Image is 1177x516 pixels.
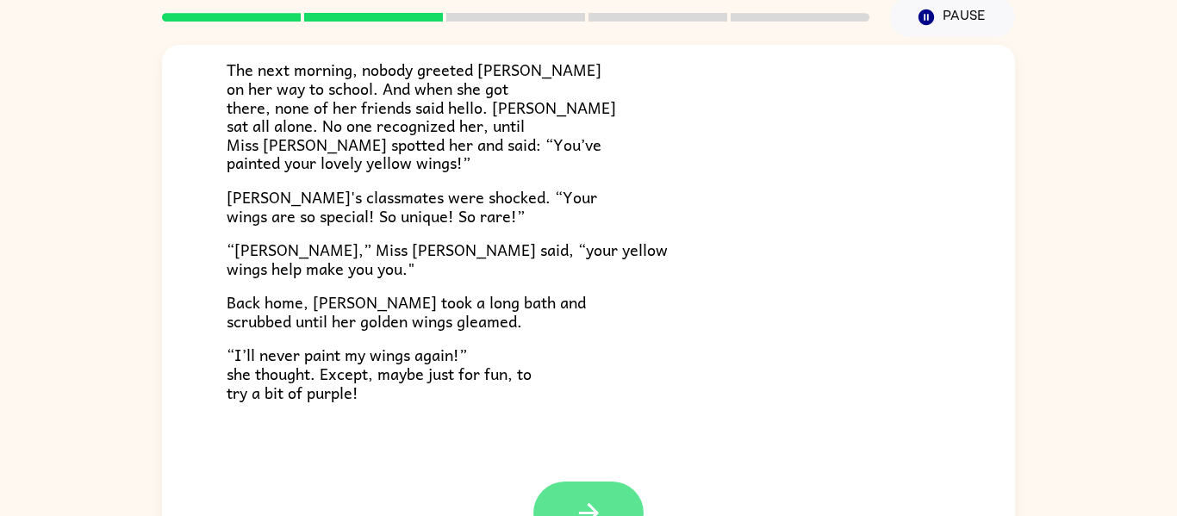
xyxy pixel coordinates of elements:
span: The next morning, nobody greeted [PERSON_NAME] on her way to school. And when she got there, none... [227,57,616,175]
span: Back home, [PERSON_NAME] took a long bath and scrubbed until her golden wings gleamed. [227,289,586,333]
span: “[PERSON_NAME],” Miss [PERSON_NAME] said, “your yellow wings help make you you." [227,237,668,281]
span: [PERSON_NAME]'s classmates were shocked. “Your wings are so special! So unique! So rare!” [227,184,597,228]
span: “I’ll never paint my wings again!” she thought. Except, maybe just for fun, to try a bit of purple! [227,342,532,404]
